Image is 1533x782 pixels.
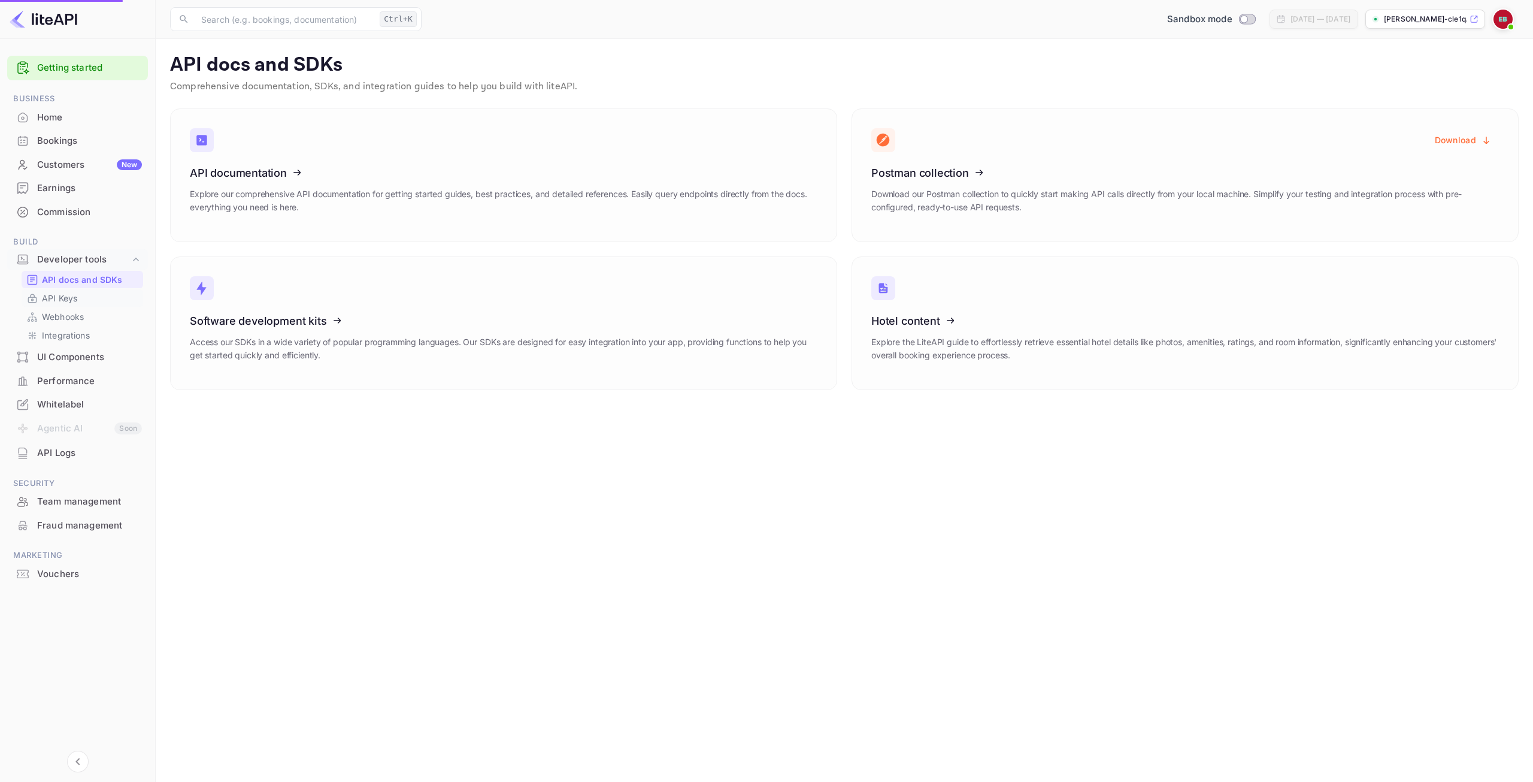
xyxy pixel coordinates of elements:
div: Whitelabel [7,393,148,416]
h3: Hotel content [871,315,1499,327]
p: Access our SDKs in a wide variety of popular programming languages. Our SDKs are designed for eas... [190,336,817,362]
p: API Keys [42,292,77,304]
a: Integrations [26,329,138,342]
img: Ethan Bernstein [1493,10,1513,29]
a: Vouchers [7,563,148,585]
span: Sandbox mode [1167,13,1232,26]
a: API documentationExplore our comprehensive API documentation for getting started guides, best pra... [170,108,837,242]
div: Bookings [37,134,142,148]
p: Integrations [42,329,90,342]
div: Commission [7,201,148,224]
div: Developer tools [7,249,148,270]
a: CustomersNew [7,153,148,176]
div: Integrations [22,327,143,344]
div: Ctrl+K [380,11,417,27]
div: UI Components [37,351,142,364]
a: API Logs [7,442,148,464]
div: API Keys [22,289,143,307]
a: Home [7,106,148,128]
a: Hotel contentExplore the LiteAPI guide to effortlessly retrieve essential hotel details like phot... [852,256,1519,390]
span: Marketing [7,549,148,562]
div: Developer tools [37,253,130,267]
a: Software development kitsAccess our SDKs in a wide variety of popular programming languages. Our ... [170,256,837,390]
div: Fraud management [7,514,148,538]
a: Getting started [37,61,142,75]
p: Comprehensive documentation, SDKs, and integration guides to help you build with liteAPI. [170,80,1519,94]
button: Collapse navigation [67,751,89,772]
div: New [117,159,142,170]
h3: API documentation [190,167,817,179]
div: Customers [37,158,142,172]
div: Team management [37,495,142,509]
p: Webhooks [42,310,84,323]
div: Earnings [37,182,142,195]
button: Download [1428,128,1499,152]
a: API docs and SDKs [26,273,138,286]
a: UI Components [7,346,148,368]
span: Build [7,235,148,249]
p: Explore our comprehensive API documentation for getting started guides, best practices, and detai... [190,188,817,214]
div: Fraud management [37,519,142,533]
a: Webhooks [26,310,138,323]
p: API docs and SDKs [170,53,1519,77]
span: Business [7,92,148,105]
img: LiteAPI logo [10,10,77,29]
p: API docs and SDKs [42,273,123,286]
p: Explore the LiteAPI guide to effortlessly retrieve essential hotel details like photos, amenities... [871,336,1499,362]
a: Bookings [7,129,148,152]
div: Earnings [7,177,148,200]
div: Switch to Production mode [1162,13,1260,26]
div: API Logs [37,446,142,460]
a: Earnings [7,177,148,199]
a: Commission [7,201,148,223]
a: API Keys [26,292,138,304]
input: Search (e.g. bookings, documentation) [194,7,375,31]
div: API Logs [7,442,148,465]
a: Whitelabel [7,393,148,415]
div: Team management [7,490,148,514]
div: Bookings [7,129,148,153]
span: Security [7,477,148,490]
div: Home [7,106,148,129]
h3: Postman collection [871,167,1499,179]
div: Vouchers [7,563,148,586]
div: UI Components [7,346,148,369]
a: Team management [7,490,148,512]
div: Vouchers [37,567,142,581]
p: Download our Postman collection to quickly start making API calls directly from your local machin... [871,188,1499,214]
div: CustomersNew [7,153,148,177]
div: Whitelabel [37,398,142,412]
p: [PERSON_NAME]-cle1q.... [1384,14,1467,25]
div: Performance [7,370,148,393]
div: Home [37,111,142,125]
a: Fraud management [7,514,148,536]
div: [DATE] — [DATE] [1290,14,1350,25]
div: API docs and SDKs [22,271,143,288]
div: Getting started [7,56,148,80]
h3: Software development kits [190,315,817,327]
div: Performance [37,375,142,388]
div: Commission [37,206,142,219]
a: Performance [7,370,148,392]
div: Webhooks [22,308,143,325]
